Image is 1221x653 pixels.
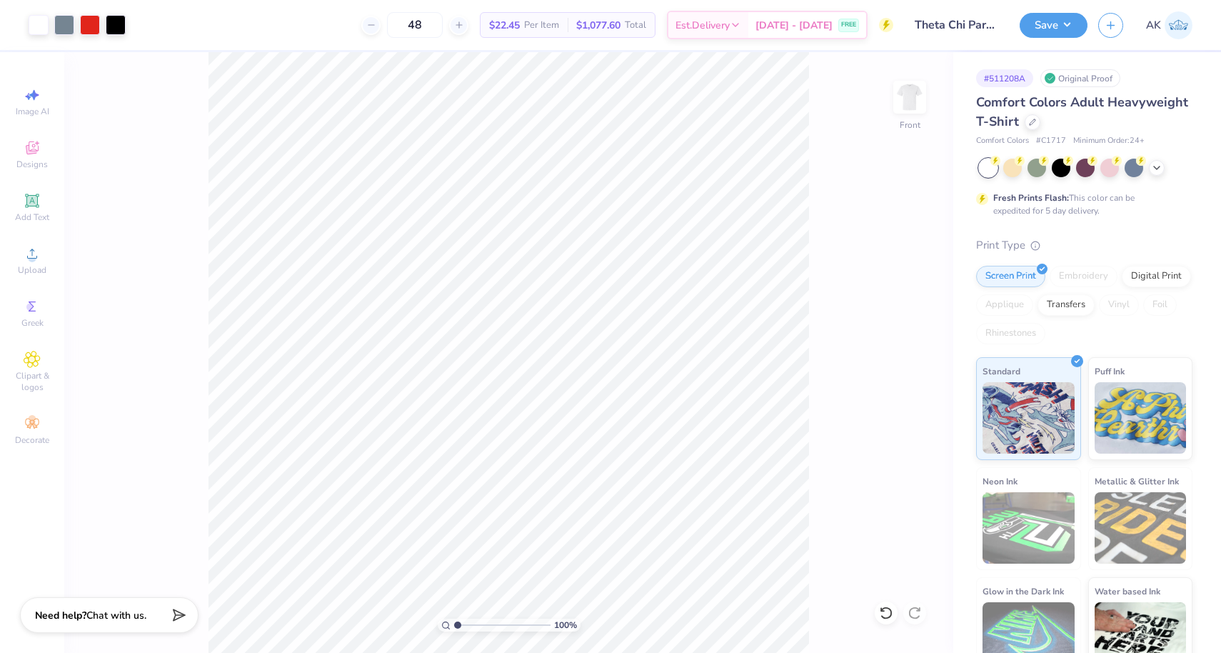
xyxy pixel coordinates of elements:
span: Neon Ink [983,474,1017,489]
span: $1,077.60 [576,18,620,33]
div: Screen Print [976,266,1045,287]
a: AK [1146,11,1192,39]
span: Metallic & Glitter Ink [1095,474,1179,489]
span: Upload [18,264,46,276]
img: Neon Ink [983,492,1075,564]
div: Print Type [976,237,1192,254]
img: Standard [983,382,1075,454]
img: Metallic & Glitter Ink [1095,492,1187,564]
img: Puff Ink [1095,382,1187,454]
div: Transfers [1037,294,1095,316]
span: Glow in the Dark Ink [983,584,1064,599]
div: Foil [1143,294,1177,316]
span: Clipart & logos [7,370,57,393]
input: – – [387,12,443,38]
span: Per Item [524,18,559,33]
div: # 511208A [976,69,1033,87]
div: Original Proof [1040,69,1120,87]
span: [DATE] - [DATE] [755,18,833,33]
span: Comfort Colors Adult Heavyweight T-Shirt [976,94,1188,130]
span: # C1717 [1036,135,1066,147]
span: Comfort Colors [976,135,1029,147]
span: Total [625,18,646,33]
img: Ava Klick [1165,11,1192,39]
div: This color can be expedited for 5 day delivery. [993,191,1169,217]
div: Vinyl [1099,294,1139,316]
span: Water based Ink [1095,584,1160,599]
strong: Need help? [35,609,86,622]
span: Est. Delivery [675,18,730,33]
div: Digital Print [1122,266,1191,287]
input: Untitled Design [904,11,1009,39]
span: Puff Ink [1095,364,1125,379]
span: $22.45 [489,18,520,33]
div: Applique [976,294,1033,316]
div: Embroidery [1050,266,1117,287]
strong: Fresh Prints Flash: [993,192,1069,204]
span: AK [1146,17,1161,34]
span: Standard [983,364,1020,379]
span: Chat with us. [86,609,146,622]
span: FREE [841,20,856,30]
span: Add Text [15,211,49,223]
span: Greek [21,317,44,329]
span: Decorate [15,434,49,446]
img: Front [895,83,924,111]
span: Minimum Order: 24 + [1073,135,1145,147]
span: Designs [16,159,48,170]
span: 100 % [554,619,577,632]
div: Rhinestones [976,323,1045,344]
span: Image AI [16,106,49,117]
button: Save [1020,13,1087,38]
div: Front [900,119,920,131]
